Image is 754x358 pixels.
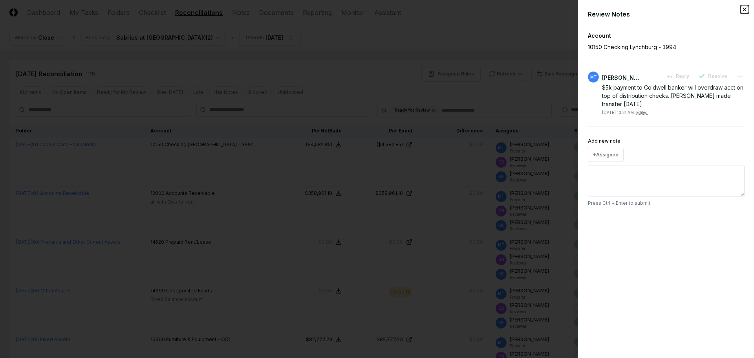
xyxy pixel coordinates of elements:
div: Account [588,31,745,40]
div: [PERSON_NAME] [602,73,641,82]
button: Resolve [694,69,732,83]
div: [DATE] 10:31 AM . [602,110,648,116]
span: MT [590,74,597,80]
div: Review Notes [588,9,745,19]
button: +Assignee [588,148,624,162]
span: Edited [636,110,648,115]
span: Resolve [708,73,727,80]
p: Press Ctrl + Enter to submit [588,200,745,207]
label: Add new note [588,138,620,144]
p: 10150 Checking Lynchburg - 3994 [588,43,717,51]
div: $5k payment to Coldwell banker will overdraw acct on top of distribution checks. [PERSON_NAME] ma... [602,83,745,108]
button: Reply [662,69,694,83]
